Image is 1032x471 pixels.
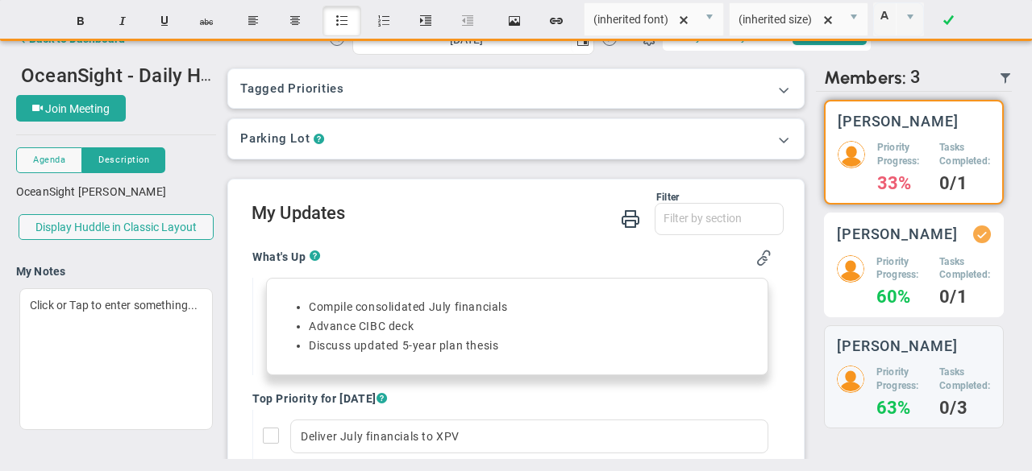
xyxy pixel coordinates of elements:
span: 3 [910,67,921,89]
h3: Parking Lot [240,131,310,147]
span: select [696,3,723,35]
h5: Priority Progress: [876,255,927,283]
li: Compile consolidated July financials [309,300,758,315]
h4: What's Up [252,250,310,264]
button: Indent [406,6,445,36]
button: Align text left [234,6,273,36]
h5: Tasks Completed: [939,366,991,393]
h4: 0/1 [939,176,990,191]
h4: Top Priority for [DATE] [252,391,772,406]
button: Insert unordered list [322,6,361,36]
span: Join Meeting [45,102,110,115]
span: Agenda [33,153,65,167]
span: Members: [824,67,906,89]
span: select [896,3,923,35]
button: Insert image [495,6,534,36]
button: Bold [61,6,100,36]
h3: [PERSON_NAME] [837,338,958,353]
input: Filter by section [655,204,783,233]
div: Click or Tap to enter something... [19,288,213,430]
div: Deliver July financials to XPV [290,419,768,453]
button: Insert ordered list [364,6,403,36]
button: Center text [276,6,314,36]
h3: Tagged Priorities [240,81,792,96]
li: Discuss updated 5-year plan thesis [309,338,758,353]
input: Font Size [730,3,841,35]
div: Filter [252,192,679,203]
span: OceanSight - Daily Huddle [21,62,250,87]
span: select [840,3,868,35]
button: Agenda [16,147,82,173]
span: Filter Updated Members [999,72,1012,85]
h3: [PERSON_NAME] [838,114,959,129]
button: Display Huddle in Classic Layout [19,214,214,240]
button: Description [82,147,165,173]
button: Insert hyperlink [537,6,576,36]
h4: 63% [876,401,927,415]
li: Advance CIBC deck [309,319,758,334]
h4: 33% [877,176,927,191]
button: Underline [145,6,184,36]
h4: 0/1 [939,290,991,304]
h5: Priority Progress: [876,366,927,393]
span: OceanSight [PERSON_NAME] [16,185,166,198]
button: Strikethrough [187,6,226,36]
span: Current selected color is rgba(255, 255, 255, 0) [873,2,924,36]
h4: My Notes [16,264,216,279]
a: Done! [929,6,967,36]
h4: 0/3 [939,401,991,415]
button: Join Meeting [16,95,126,122]
span: Print My Huddle Updates [621,208,640,228]
h5: Tasks Completed: [939,255,991,283]
input: Font Name [585,3,696,35]
img: 204747.Person.photo [838,141,865,168]
h4: 60% [876,290,927,304]
span: select [571,26,593,54]
span: Description [98,153,149,167]
h5: Tasks Completed: [939,141,990,168]
h2: My Updates [252,203,784,226]
img: 206891.Person.photo [837,366,864,393]
div: Updated Status [976,229,988,240]
h5: Priority Progress: [877,141,927,168]
button: Italic [103,6,142,36]
h3: [PERSON_NAME] [837,226,958,242]
img: 204746.Person.photo [837,255,864,283]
